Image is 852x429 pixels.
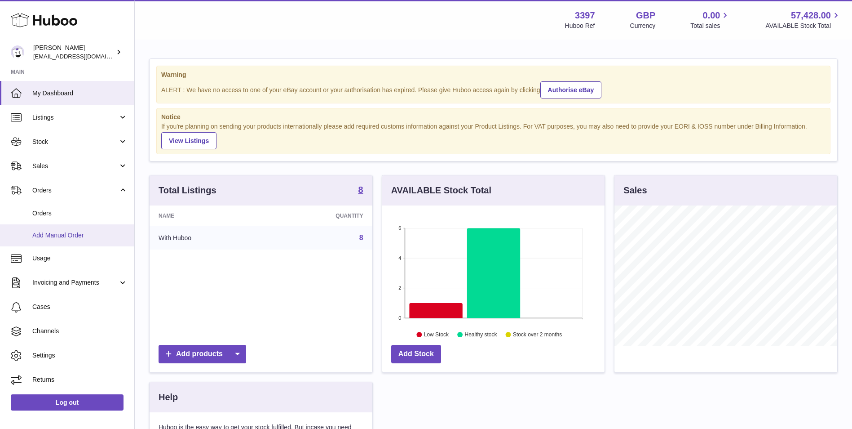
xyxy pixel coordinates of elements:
strong: 3397 [575,9,595,22]
span: Returns [32,375,128,384]
div: [PERSON_NAME] [33,44,114,61]
a: Add products [159,345,246,363]
span: Add Manual Order [32,231,128,240]
a: Log out [11,394,124,411]
th: Quantity [267,206,372,226]
span: 57,428.00 [791,9,831,22]
span: Usage [32,254,128,263]
span: Orders [32,186,118,195]
span: Orders [32,209,128,218]
span: Cases [32,303,128,311]
a: 8 [359,234,363,241]
span: Channels [32,327,128,335]
h3: Total Listings [159,184,216,197]
strong: Warning [161,71,826,79]
span: Listings [32,113,118,122]
text: Stock over 2 months [513,332,562,338]
span: Sales [32,162,118,170]
span: Settings [32,351,128,360]
text: 2 [398,286,401,291]
text: Healthy stock [464,332,497,338]
span: [EMAIL_ADDRESS][DOMAIN_NAME] [33,53,132,60]
h3: Sales [623,184,647,197]
a: Authorise eBay [540,81,602,98]
a: Add Stock [391,345,441,363]
a: 57,428.00 AVAILABLE Stock Total [765,9,841,30]
img: sales@canchema.com [11,45,24,59]
strong: Notice [161,113,826,121]
div: If you're planning on sending your products internationally please add required customs informati... [161,122,826,149]
span: Invoicing and Payments [32,278,118,287]
strong: GBP [636,9,655,22]
h3: Help [159,391,178,403]
th: Name [150,206,267,226]
text: 4 [398,255,401,261]
h3: AVAILABLE Stock Total [391,184,491,197]
td: With Huboo [150,226,267,250]
text: 0 [398,315,401,321]
span: Stock [32,138,118,146]
div: Currency [630,22,656,30]
span: My Dashboard [32,89,128,98]
text: 6 [398,225,401,231]
strong: 8 [358,185,363,194]
div: Huboo Ref [565,22,595,30]
span: AVAILABLE Stock Total [765,22,841,30]
text: Low Stock [424,332,449,338]
a: View Listings [161,132,216,149]
span: 0.00 [703,9,720,22]
div: ALERT : We have no access to one of your eBay account or your authorisation has expired. Please g... [161,80,826,98]
a: 0.00 Total sales [690,9,730,30]
a: 8 [358,185,363,196]
span: Total sales [690,22,730,30]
